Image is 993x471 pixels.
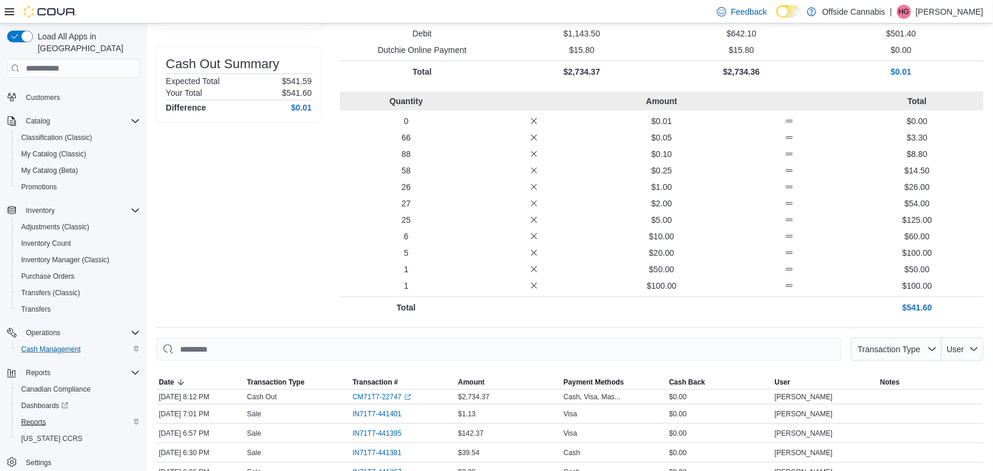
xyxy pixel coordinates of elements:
[600,214,723,226] p: $5.00
[16,342,140,356] span: Cash Management
[247,409,261,419] p: Sale
[352,446,413,460] button: IN71T7-441381
[16,382,95,396] a: Canadian Compliance
[12,381,145,397] button: Canadian Compliance
[667,375,772,389] button: Cash Back
[21,401,68,410] span: Dashboards
[16,163,83,178] a: My Catalog (Beta)
[505,44,660,56] p: $15.80
[600,148,723,160] p: $0.10
[16,286,140,300] span: Transfers (Classic)
[21,255,109,265] span: Inventory Manager (Classic)
[21,203,59,218] button: Inventory
[824,44,979,56] p: $0.00
[350,375,455,389] button: Transaction #
[21,305,51,314] span: Transfers
[777,5,801,18] input: Dark Mode
[16,269,79,283] a: Purchase Orders
[16,269,140,283] span: Purchase Orders
[159,378,174,387] span: Date
[16,147,91,161] a: My Catalog (Classic)
[26,458,51,467] span: Settings
[352,426,413,440] button: IN71T7-441395
[897,5,911,19] div: Holly Garel
[345,148,468,160] p: 88
[352,448,401,457] span: IN71T7-441381
[21,455,140,470] span: Settings
[12,146,145,162] button: My Catalog (Classic)
[12,397,145,414] a: Dashboards
[16,163,140,178] span: My Catalog (Beta)
[458,392,489,402] span: $2,734.37
[775,392,833,402] span: [PERSON_NAME]
[345,132,468,143] p: 66
[561,375,667,389] button: Payment Methods
[345,28,500,39] p: Debit
[881,378,900,387] span: Notes
[942,338,984,361] button: User
[12,285,145,301] button: Transfers (Classic)
[856,263,979,275] p: $50.00
[600,263,723,275] p: $50.00
[12,162,145,179] button: My Catalog (Beta)
[16,253,140,267] span: Inventory Manager (Classic)
[2,325,145,341] button: Operations
[21,288,80,298] span: Transfers (Classic)
[345,115,468,127] p: 0
[505,28,660,39] p: $1,143.50
[16,399,140,413] span: Dashboards
[775,378,791,387] span: User
[345,231,468,242] p: 6
[2,113,145,129] button: Catalog
[21,366,55,380] button: Reports
[404,394,411,401] svg: External link
[775,448,833,457] span: [PERSON_NAME]
[291,103,312,112] h4: $0.01
[600,132,723,143] p: $0.05
[156,338,842,361] input: This is a search bar. As you type, the results lower in the page will automatically filter.
[669,378,705,387] span: Cash Back
[564,378,624,387] span: Payment Methods
[21,222,89,232] span: Adjustments (Classic)
[669,448,687,457] span: $0.00
[16,342,85,356] a: Cash Management
[2,202,145,219] button: Inventory
[664,66,819,78] p: $2,734.36
[345,95,468,107] p: Quantity
[16,131,140,145] span: Classification (Classic)
[345,44,500,56] p: Dutchie Online Payment
[247,448,261,457] p: Sale
[16,382,140,396] span: Canadian Compliance
[12,235,145,252] button: Inventory Count
[856,198,979,209] p: $54.00
[12,129,145,146] button: Classification (Classic)
[600,165,723,176] p: $0.25
[600,198,723,209] p: $2.00
[458,409,476,419] span: $1.13
[21,239,71,248] span: Inventory Count
[564,429,577,438] div: Visa
[16,253,114,267] a: Inventory Manager (Classic)
[12,268,145,285] button: Purchase Orders
[12,301,145,318] button: Transfers
[600,115,723,127] p: $0.01
[33,31,140,54] span: Load All Apps in [GEOGRAPHIC_DATA]
[2,88,145,105] button: Customers
[21,366,140,380] span: Reports
[245,375,350,389] button: Transaction Type
[345,198,468,209] p: 27
[156,407,245,421] div: [DATE] 7:01 PM
[16,302,55,316] a: Transfers
[458,448,480,457] span: $39.54
[856,231,979,242] p: $60.00
[856,165,979,176] p: $14.50
[21,434,82,443] span: [US_STATE] CCRS
[456,375,561,389] button: Amount
[16,432,87,446] a: [US_STATE] CCRS
[669,392,687,402] span: $0.00
[856,148,979,160] p: $8.80
[856,115,979,127] p: $0.00
[824,66,979,78] p: $0.01
[26,93,60,102] span: Customers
